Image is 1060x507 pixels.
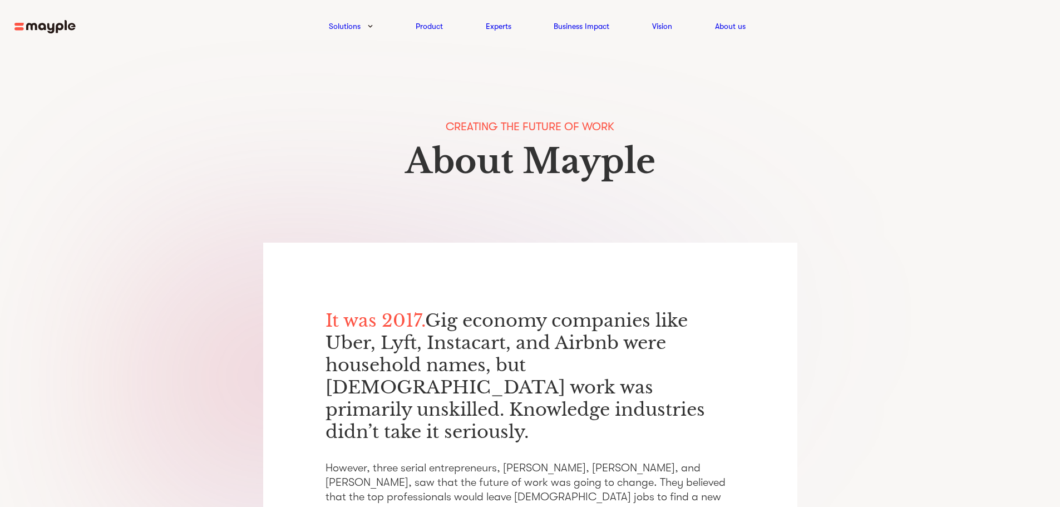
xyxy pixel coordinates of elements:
img: arrow-down [368,24,373,28]
a: Vision [652,19,672,33]
img: mayple-logo [14,20,76,34]
a: Product [416,19,443,33]
a: Business Impact [554,19,609,33]
p: Gig economy companies like Uber, Lyft, Instacart, and Airbnb were household names, but [DEMOGRAPH... [326,309,735,443]
a: Solutions [329,19,361,33]
span: It was 2017. [326,309,425,332]
a: Experts [486,19,511,33]
a: About us [715,19,746,33]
